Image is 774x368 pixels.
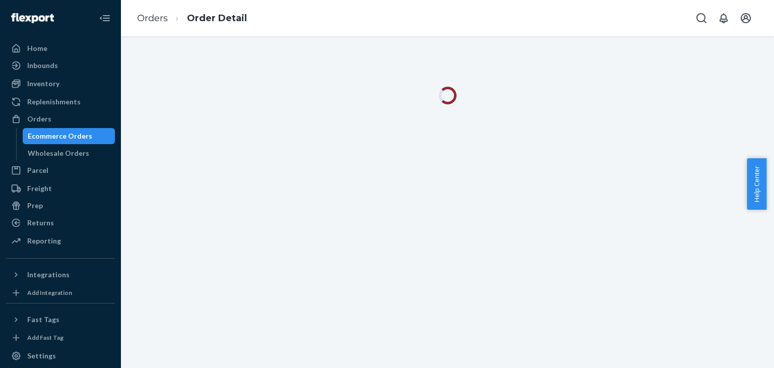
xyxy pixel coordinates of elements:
[23,128,115,144] a: Ecommerce Orders
[28,131,92,141] div: Ecommerce Orders
[6,40,115,56] a: Home
[27,183,52,194] div: Freight
[27,218,54,228] div: Returns
[27,60,58,71] div: Inbounds
[6,94,115,110] a: Replenishments
[27,97,81,107] div: Replenishments
[6,198,115,214] a: Prep
[27,270,70,280] div: Integrations
[27,351,56,361] div: Settings
[187,13,247,24] a: Order Detail
[28,148,89,158] div: Wholesale Orders
[6,348,115,364] a: Settings
[6,312,115,328] button: Fast Tags
[6,287,115,299] a: Add Integration
[95,8,115,28] button: Close Navigation
[27,333,63,342] div: Add Fast Tag
[27,288,72,297] div: Add Integration
[129,4,255,33] ol: breadcrumbs
[747,158,766,210] button: Help Center
[27,315,59,325] div: Fast Tags
[6,233,115,249] a: Reporting
[6,76,115,92] a: Inventory
[27,114,51,124] div: Orders
[27,43,47,53] div: Home
[6,57,115,74] a: Inbounds
[6,332,115,344] a: Add Fast Tag
[691,8,712,28] button: Open Search Box
[6,267,115,283] button: Integrations
[27,236,61,246] div: Reporting
[6,162,115,178] a: Parcel
[714,8,734,28] button: Open notifications
[736,8,756,28] button: Open account menu
[23,145,115,161] a: Wholesale Orders
[27,165,48,175] div: Parcel
[6,215,115,231] a: Returns
[27,201,43,211] div: Prep
[6,180,115,197] a: Freight
[6,111,115,127] a: Orders
[11,13,54,23] img: Flexport logo
[137,13,168,24] a: Orders
[27,79,59,89] div: Inventory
